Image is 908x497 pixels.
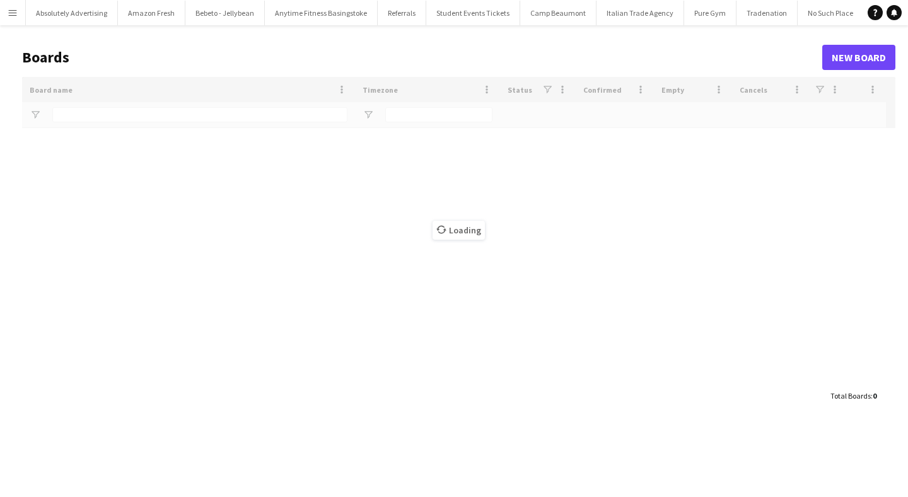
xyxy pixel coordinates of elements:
[798,1,864,25] button: No Such Place
[822,45,895,70] a: New Board
[265,1,378,25] button: Anytime Fitness Basingstoke
[597,1,684,25] button: Italian Trade Agency
[520,1,597,25] button: Camp Beaumont
[830,383,876,408] div: :
[118,1,185,25] button: Amazon Fresh
[736,1,798,25] button: Tradenation
[22,48,822,67] h1: Boards
[873,391,876,401] span: 0
[426,1,520,25] button: Student Events Tickets
[684,1,736,25] button: Pure Gym
[26,1,118,25] button: Absolutely Advertising
[378,1,426,25] button: Referrals
[185,1,265,25] button: Bebeto - Jellybean
[830,391,871,401] span: Total Boards
[433,221,485,240] span: Loading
